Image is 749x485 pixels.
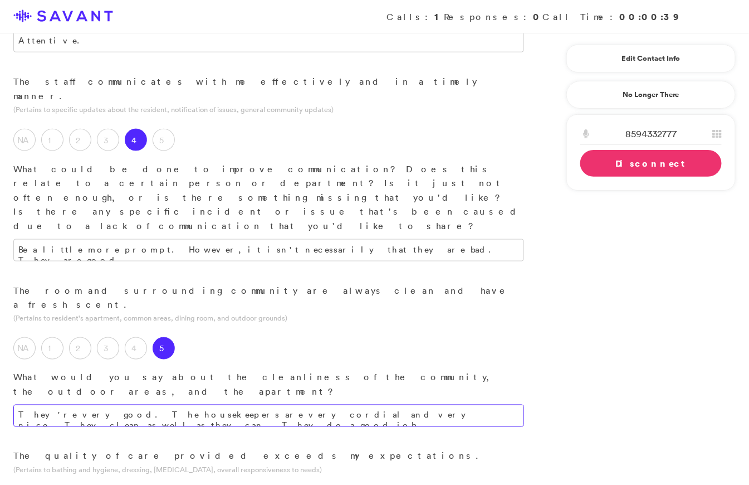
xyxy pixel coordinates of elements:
[533,11,542,23] strong: 0
[153,129,175,151] label: 5
[13,162,524,234] p: What could be done to improve communication? Does this relate to a certain person or department? ...
[125,129,147,151] label: 4
[97,129,119,151] label: 3
[41,129,63,151] label: 1
[153,337,175,360] label: 5
[13,371,524,399] p: What would you say about the cleanliness of the community, the outdoor areas, and the apartment?
[41,337,63,360] label: 1
[580,150,722,177] a: Disconnect
[97,337,119,360] label: 3
[434,11,444,23] strong: 1
[13,337,36,360] label: NA
[13,313,524,324] p: (Pertains to resident's apartment, common areas, dining room, and outdoor grounds)
[13,129,36,151] label: NA
[13,104,524,115] p: (Pertains to specific updates about the resident, notification of issues, general community updates)
[13,465,524,476] p: (Pertains to bathing and hygiene, dressing, [MEDICAL_DATA], overall responsiveness to needs)
[13,75,524,103] p: The staff communicates with me effectively and in a timely manner.
[619,11,680,23] strong: 00:00:39
[125,337,147,360] label: 4
[566,81,736,109] a: No Longer There
[13,449,524,464] p: The quality of care provided exceeds my expectations.
[13,284,524,312] p: The room and surrounding community are always clean and have a fresh scent.
[69,337,91,360] label: 2
[69,129,91,151] label: 2
[580,50,722,67] a: Edit Contact Info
